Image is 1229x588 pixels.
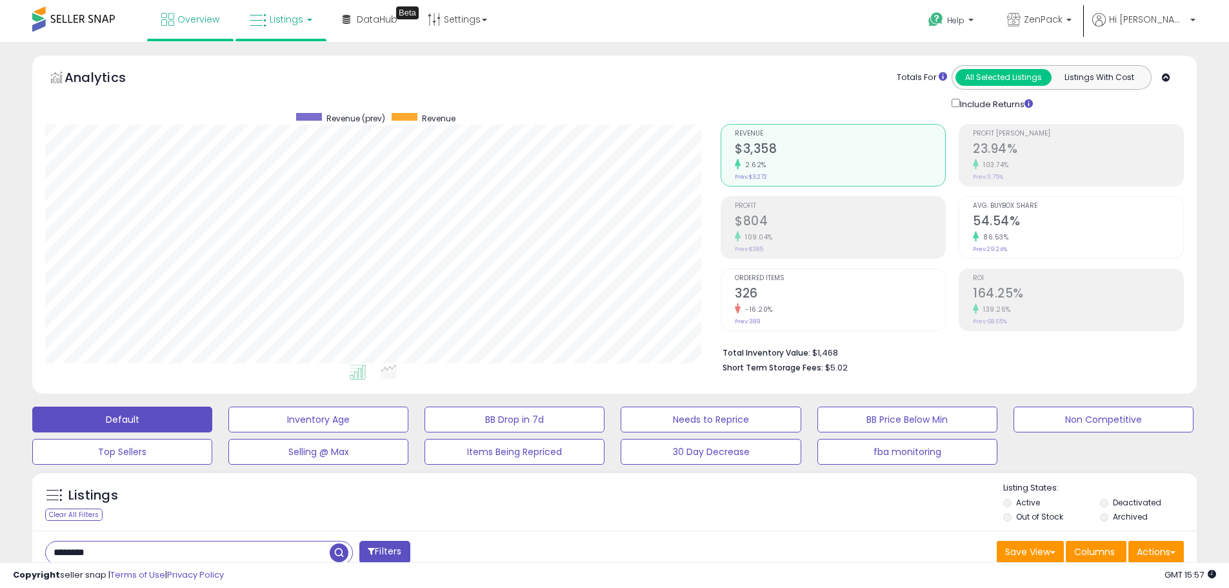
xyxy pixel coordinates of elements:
button: Items Being Repriced [425,439,605,465]
button: Non Competitive [1014,407,1194,432]
span: Revenue [735,130,945,137]
button: Columns [1066,541,1126,563]
span: Help [947,15,964,26]
span: DataHub [357,13,397,26]
button: Filters [359,541,410,563]
button: Selling @ Max [228,439,408,465]
small: Prev: 29.24% [973,245,1007,253]
a: Terms of Use [110,569,165,581]
h2: $3,358 [735,141,945,159]
small: 103.74% [979,160,1009,170]
span: Profit [PERSON_NAME] [973,130,1183,137]
strong: Copyright [13,569,60,581]
li: $1,468 [723,344,1174,360]
small: Prev: 11.75% [973,173,1003,181]
small: 139.26% [979,305,1011,314]
span: Columns [1074,545,1115,558]
h2: 164.25% [973,286,1183,303]
b: Total Inventory Value: [723,347,810,358]
small: Prev: 68.65% [973,318,1007,325]
label: Deactivated [1113,497,1161,508]
small: -16.20% [741,305,773,314]
label: Active [1016,497,1040,508]
small: 86.53% [979,232,1008,242]
span: Avg. Buybox Share [973,203,1183,210]
a: Hi [PERSON_NAME] [1092,13,1195,42]
div: Clear All Filters [45,509,103,521]
p: Listing States: [1003,482,1197,494]
span: Revenue [422,113,455,124]
span: ZenPack [1024,13,1063,26]
div: Include Returns [942,96,1048,111]
button: BB Price Below Min [817,407,997,432]
label: Archived [1113,511,1148,522]
h2: 54.54% [973,214,1183,231]
small: Prev: $3,272 [735,173,767,181]
div: Totals For [897,72,947,84]
button: Inventory Age [228,407,408,432]
small: Prev: $385 [735,245,763,253]
span: Profit [735,203,945,210]
h2: $804 [735,214,945,231]
button: 30 Day Decrease [621,439,801,465]
span: Revenue (prev) [326,113,385,124]
i: Get Help [928,12,944,28]
h5: Analytics [65,68,151,90]
button: Top Sellers [32,439,212,465]
button: BB Drop in 7d [425,407,605,432]
button: All Selected Listings [955,69,1052,86]
h5: Listings [68,487,118,505]
button: Needs to Reprice [621,407,801,432]
button: Actions [1128,541,1184,563]
span: Hi [PERSON_NAME] [1109,13,1186,26]
small: 109.04% [741,232,773,242]
h2: 23.94% [973,141,1183,159]
h2: 326 [735,286,945,303]
span: $5.02 [825,361,848,374]
span: Listings [270,13,303,26]
button: Default [32,407,212,432]
button: Listings With Cost [1051,69,1147,86]
a: Privacy Policy [167,569,224,581]
span: Overview [177,13,219,26]
button: fba monitoring [817,439,997,465]
label: Out of Stock [1016,511,1063,522]
small: 2.62% [741,160,766,170]
div: Tooltip anchor [396,6,419,19]
div: seller snap | | [13,569,224,582]
span: ROI [973,275,1183,282]
small: Prev: 389 [735,318,761,325]
b: Short Term Storage Fees: [723,362,823,373]
a: Help [918,2,986,42]
span: 2025-10-13 15:57 GMT [1164,569,1216,581]
button: Save View [997,541,1064,563]
span: Ordered Items [735,275,945,282]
